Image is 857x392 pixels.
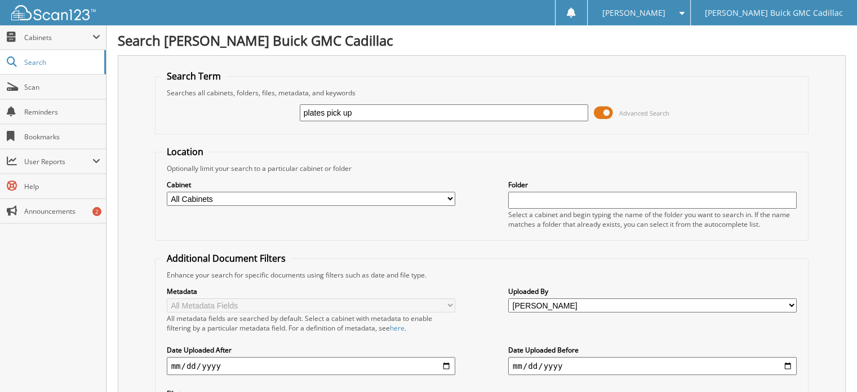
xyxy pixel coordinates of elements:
div: Enhance your search for specific documents using filters such as date and file type. [161,270,803,280]
div: 2 [92,207,101,216]
span: [PERSON_NAME] Buick GMC Cadillac [705,10,843,16]
div: Select a cabinet and begin typing the name of the folder you want to search in. If the name match... [508,210,797,229]
span: [PERSON_NAME] [602,10,665,16]
label: Metadata [167,287,455,296]
div: Optionally limit your search to a particular cabinet or folder [161,164,803,173]
label: Folder [508,180,797,190]
span: Help [24,182,100,191]
span: Cabinets [24,33,92,42]
img: scan123-logo-white.svg [11,5,96,20]
span: Search [24,58,99,67]
a: here [390,323,405,333]
div: Searches all cabinets, folders, files, metadata, and keywords [161,88,803,98]
label: Uploaded By [508,287,797,296]
iframe: Chat Widget [801,338,857,392]
label: Cabinet [167,180,455,190]
span: Advanced Search [619,109,669,117]
legend: Additional Document Filters [161,252,291,265]
span: Announcements [24,206,100,216]
input: start [167,357,455,375]
span: Reminders [24,107,100,117]
legend: Search Term [161,70,227,82]
label: Date Uploaded Before [508,345,797,355]
input: end [508,357,797,375]
label: Date Uploaded After [167,345,455,355]
span: Bookmarks [24,132,100,142]
span: Scan [24,82,100,92]
legend: Location [161,146,209,158]
h1: Search [PERSON_NAME] Buick GMC Cadillac [118,31,846,50]
div: All metadata fields are searched by default. Select a cabinet with metadata to enable filtering b... [167,314,455,333]
span: User Reports [24,157,92,166]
